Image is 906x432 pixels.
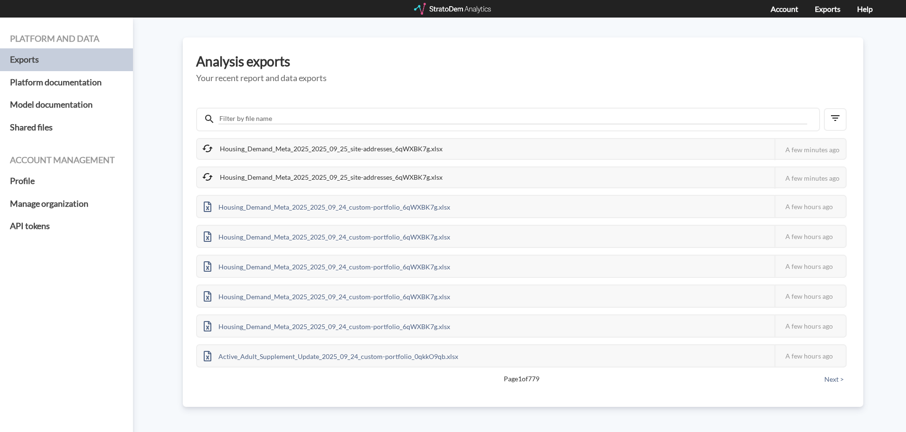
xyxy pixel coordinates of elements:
[774,315,846,337] div: A few hours ago
[197,285,457,307] div: Housing_Demand_Meta_2025_2025_09_24_custom-portfolio_6qWXBK7g.xlsx
[10,156,123,165] h4: Account management
[857,4,873,13] a: Help
[10,116,123,139] a: Shared files
[229,374,813,384] span: Page 1 of 779
[774,285,846,307] div: A few hours ago
[197,226,457,247] div: Housing_Demand_Meta_2025_2025_09_24_custom-portfolio_6qWXBK7g.xlsx
[197,196,457,217] div: Housing_Demand_Meta_2025_2025_09_24_custom-portfolio_6qWXBK7g.xlsx
[774,139,846,160] div: A few minutes ago
[197,231,457,239] a: Housing_Demand_Meta_2025_2025_09_24_custom-portfolio_6qWXBK7g.xlsx
[197,315,457,337] div: Housing_Demand_Meta_2025_2025_09_24_custom-portfolio_6qWXBK7g.xlsx
[10,93,123,116] a: Model documentation
[10,193,123,215] a: Manage organization
[10,34,123,44] h4: Platform and data
[197,351,465,359] a: Active_Adult_Supplement_Update_2025_09_24_custom-portfolio_0qkkO9qb.xlsx
[197,291,457,299] a: Housing_Demand_Meta_2025_2025_09_24_custom-portfolio_6qWXBK7g.xlsx
[774,256,846,277] div: A few hours ago
[774,226,846,247] div: A few hours ago
[10,71,123,94] a: Platform documentation
[196,54,850,69] h3: Analysis exports
[197,256,457,277] div: Housing_Demand_Meta_2025_2025_09_24_custom-portfolio_6qWXBK7g.xlsx
[197,139,449,159] div: Housing_Demand_Meta_2025_2025_09_25_site-addresses_6qWXBK7g.xlsx
[197,167,449,187] div: Housing_Demand_Meta_2025_2025_09_25_site-addresses_6qWXBK7g.xlsx
[774,345,846,367] div: A few hours ago
[197,345,465,367] div: Active_Adult_Supplement_Update_2025_09_24_custom-portfolio_0qkkO9qb.xlsx
[774,196,846,217] div: A few hours ago
[774,167,846,189] div: A few minutes ago
[10,48,123,71] a: Exports
[197,321,457,329] a: Housing_Demand_Meta_2025_2025_09_24_custom-portfolio_6qWXBK7g.xlsx
[771,4,798,13] a: Account
[218,113,807,124] input: Filter by file name
[10,170,123,193] a: Profile
[196,74,850,83] h5: Your recent report and data exports
[197,202,457,210] a: Housing_Demand_Meta_2025_2025_09_24_custom-portfolio_6qWXBK7g.xlsx
[821,374,847,385] button: Next >
[10,215,123,238] a: API tokens
[815,4,840,13] a: Exports
[197,261,457,269] a: Housing_Demand_Meta_2025_2025_09_24_custom-portfolio_6qWXBK7g.xlsx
